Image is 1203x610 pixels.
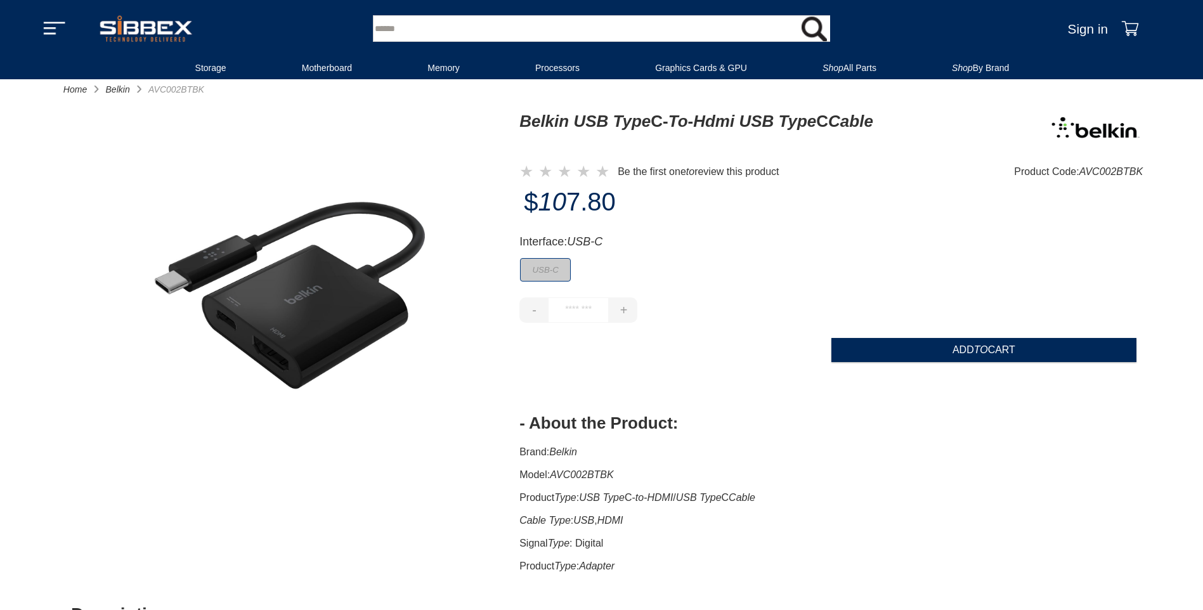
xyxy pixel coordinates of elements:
label: 1 rating [519,165,535,178]
p: Product : [519,560,1140,573]
i: Belkin [549,446,577,457]
p: Signal : Digital [519,537,1140,550]
iframe: PayPal [831,368,1136,397]
i: HDMI [597,515,623,526]
i: Type [779,112,817,131]
a: Brand Logo PDP Image [1048,99,1143,160]
i: to [686,166,694,177]
i: USB-C [532,265,558,275]
i: USB [573,515,594,526]
a: Processors [521,57,593,79]
img: hamburger-menu-icon [41,15,67,40]
label: 4 rating [576,165,592,178]
a: Graphics Cards & GPU [641,57,760,79]
i: Type [613,112,651,131]
a: Motherboard [287,57,365,79]
i: Type [554,492,576,503]
button: AddtoCart [831,338,1136,362]
div: C- - C [519,112,873,134]
i: HDMI [647,492,673,503]
p: Brand: [519,446,1140,458]
p: : , [519,514,1140,527]
p: Model: [519,469,1140,481]
i: Belkin [106,84,130,94]
i: USB [739,112,774,131]
a: Shop By Brand [937,57,1022,79]
div: Decrease Quantity of Item [519,297,548,323]
a: Belkin USB Type C-To-Hdmi USB Type C Cable } [519,163,615,181]
i: USB [573,112,608,131]
i: USB [676,492,697,503]
i: Home [63,84,87,94]
img: Belkin USB Type C-To-Hdmi USB Type C Cable Black [145,115,434,476]
i: Cable [828,112,873,131]
i: Belkin [519,112,569,131]
i: Type [554,561,576,571]
div: Belkin USB Type C-To-Hdmi USB Type C Cable [519,112,873,134]
i: Shop [823,63,843,73]
i: USB [579,492,600,503]
label: 3 rating [557,165,573,178]
a: Memory [413,57,473,79]
span: › [136,78,142,98]
img: search [802,16,827,41]
i: to [974,344,988,355]
i: To [668,112,688,131]
span: Sign in [1068,23,1109,36]
i: AVC002BTBK [550,469,614,480]
i: Type [603,492,625,503]
i: Type [548,538,569,548]
i: Adapter [579,561,615,571]
div: price of $107.80 [519,184,1143,219]
a: Shop All Parts [808,57,890,79]
div: - About the Product: [519,417,1143,429]
a: Be the first one to review this product [618,166,779,177]
i: 10 [538,188,566,216]
div: Increase Quantity of Item [609,297,637,323]
button: false [520,258,571,282]
img: Brand Logo PDP Image [1048,99,1143,156]
h3: Selected Filter by Interface: USB-C [519,235,1143,248]
i: USB-C [567,235,602,248]
i: Shop [952,63,973,73]
div: avc002btbk_7124-front.jpg [145,115,434,480]
a: Sign in [1068,26,1109,36]
i: Cable [729,492,755,503]
label: 2 rating [538,165,554,178]
span: › [93,78,99,98]
span: Product Code: AVC002BTBK [1014,165,1143,178]
i: Type [549,515,570,526]
i: AVC002BTBK [1079,166,1143,177]
i: Hdmi [693,112,734,131]
a: Belkin [103,84,133,94]
a: Storage [181,57,240,79]
i: to [635,492,644,503]
i: AVC002BTBK [148,84,204,94]
a: Shopping Cart [1117,16,1143,41]
a: Home [60,84,90,94]
p: Product : C- - / C [519,491,1140,504]
i: Type [699,492,721,503]
i: Cable [519,515,546,526]
label: 5 rating [595,165,611,178]
p: $ 7.80 [524,187,616,216]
